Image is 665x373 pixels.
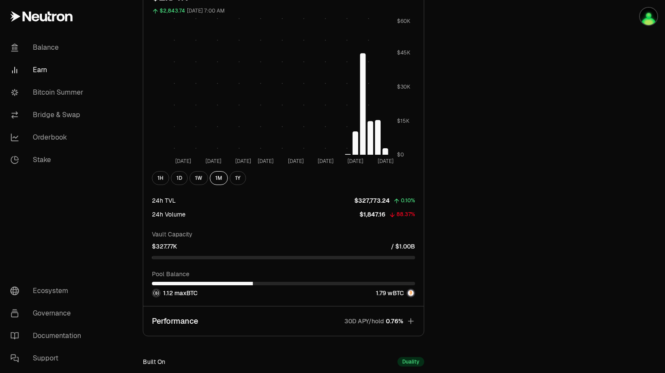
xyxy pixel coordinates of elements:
[354,196,390,205] p: $327,773.24
[152,230,415,239] p: Vault Capacity
[258,158,274,165] tspan: [DATE]
[401,196,415,206] div: 0.10%
[3,59,93,81] a: Earn
[160,6,185,16] div: $2,843.74
[152,196,176,205] div: 24h TVL
[3,126,93,149] a: Orderbook
[3,81,93,104] a: Bitcoin Summer
[175,158,191,165] tspan: [DATE]
[397,49,410,56] tspan: $45K
[205,158,221,165] tspan: [DATE]
[235,158,251,165] tspan: [DATE]
[397,151,404,158] tspan: $0
[386,317,403,325] span: 0.76%
[377,158,393,165] tspan: [DATE]
[391,242,415,251] p: / $1.00B
[230,171,246,185] button: 1Y
[397,118,410,124] tspan: $15K
[287,158,303,165] tspan: [DATE]
[347,158,363,165] tspan: [DATE]
[210,171,228,185] button: 1M
[376,289,415,297] div: 1.79 wBTC
[152,315,198,327] p: Performance
[3,347,93,370] a: Support
[171,171,188,185] button: 1D
[3,280,93,302] a: Ecosystem
[344,317,384,325] p: 30D APY/hold
[152,289,198,297] div: 1.12 maxBTC
[143,306,424,336] button: Performance30D APY/hold0.76%
[397,357,424,367] div: Duality
[3,325,93,347] a: Documentation
[3,104,93,126] a: Bridge & Swap
[152,210,186,219] div: 24h Volume
[407,290,414,296] img: wBTC Logo
[317,158,333,165] tspan: [DATE]
[397,83,410,90] tspan: $30K
[3,302,93,325] a: Governance
[152,171,169,185] button: 1H
[189,171,208,185] button: 1W
[152,270,415,278] p: Pool Balance
[3,149,93,171] a: Stake
[640,8,657,25] img: Test Hydro Ops
[187,6,225,16] div: [DATE] 7:00 AM
[397,18,410,25] tspan: $60K
[152,242,177,251] p: $327.77K
[3,36,93,59] a: Balance
[359,210,385,219] p: $1,847.16
[153,290,160,296] img: maxBTC Logo
[397,210,415,220] div: 88.37%
[143,357,165,366] div: Built On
